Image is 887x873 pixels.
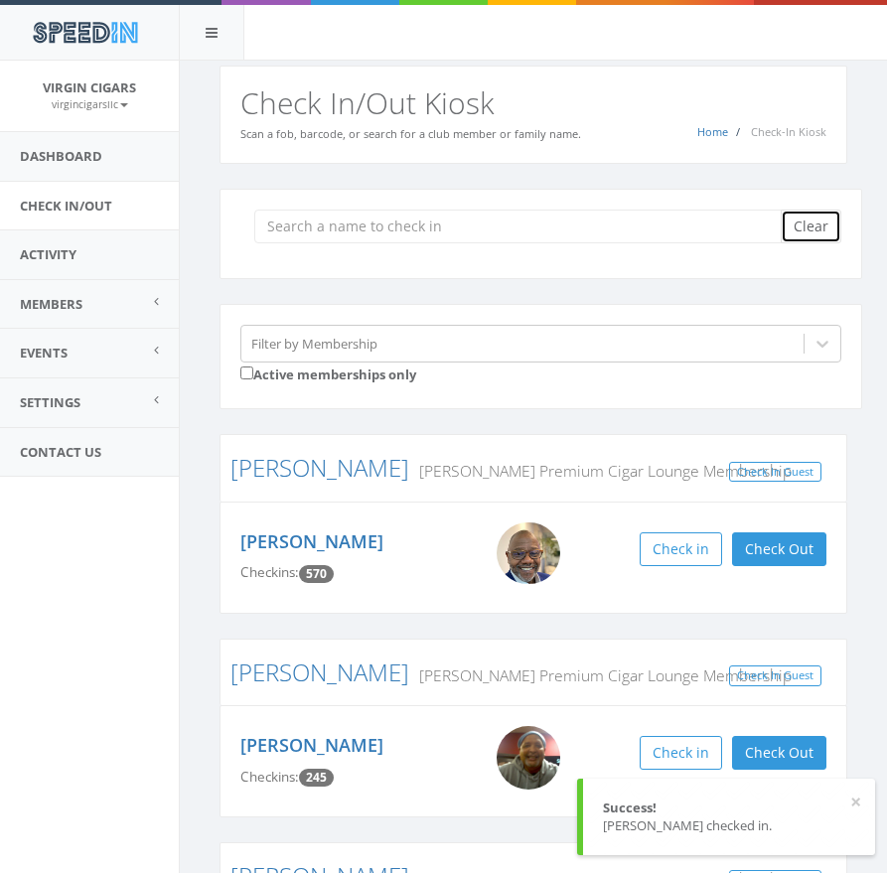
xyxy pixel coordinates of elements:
[20,344,68,362] span: Events
[751,124,826,139] span: Check-In Kiosk
[240,733,383,757] a: [PERSON_NAME]
[240,529,383,553] a: [PERSON_NAME]
[603,799,855,817] div: Success!
[497,726,560,790] img: Keith_Johnson.png
[20,393,80,411] span: Settings
[254,210,796,243] input: Search a name to check in
[640,532,722,566] button: Check in
[20,295,82,313] span: Members
[240,363,416,384] label: Active memberships only
[43,78,136,96] span: Virgin Cigars
[240,366,253,379] input: Active memberships only
[240,563,299,581] span: Checkins:
[52,97,128,111] small: virgincigarsllc
[729,665,821,686] a: Check In Guest
[640,736,722,770] button: Check in
[299,769,334,787] span: Checkin count
[20,443,101,461] span: Contact Us
[697,124,728,139] a: Home
[240,86,826,119] h2: Check In/Out Kiosk
[603,816,855,835] div: [PERSON_NAME] checked in.
[497,522,560,585] img: VP.jpg
[732,736,826,770] button: Check Out
[781,210,841,243] button: Clear
[850,793,861,812] button: ×
[230,451,409,484] a: [PERSON_NAME]
[409,460,792,482] small: [PERSON_NAME] Premium Cigar Lounge Membership
[240,126,581,141] small: Scan a fob, barcode, or search for a club member or family name.
[240,768,299,786] span: Checkins:
[23,14,147,51] img: speedin_logo.png
[52,94,128,112] a: virgincigarsllc
[409,664,792,686] small: [PERSON_NAME] Premium Cigar Lounge Membership
[251,334,377,353] div: Filter by Membership
[230,655,409,688] a: [PERSON_NAME]
[729,462,821,483] a: Check In Guest
[732,532,826,566] button: Check Out
[299,565,334,583] span: Checkin count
